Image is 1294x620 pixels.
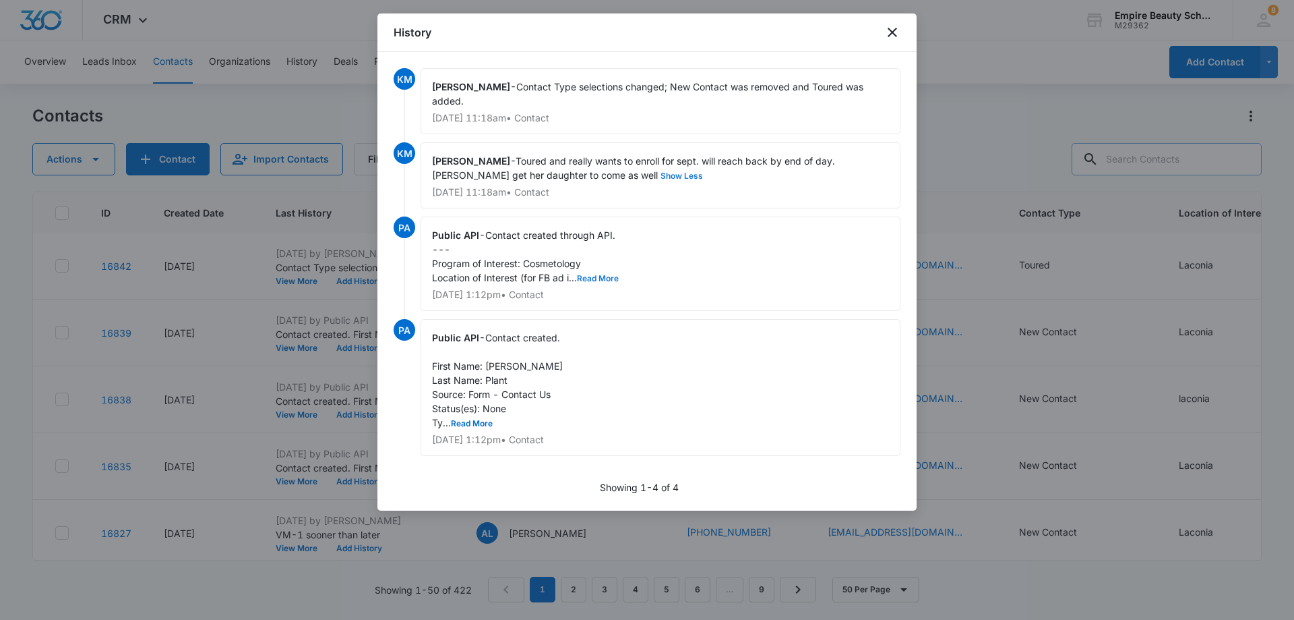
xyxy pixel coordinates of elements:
span: [PERSON_NAME] [432,81,510,92]
span: KM [394,142,415,164]
button: Show Less [658,172,706,180]
div: - [421,142,900,208]
span: Toured and really wants to enroll for sept. will reach back by end of day. [PERSON_NAME] get her ... [432,155,838,181]
p: [DATE] 11:18am • Contact [432,113,889,123]
span: Contact Type selections changed; New Contact was removed and Toured was added. [432,81,866,107]
span: Public API [432,229,479,241]
span: PA [394,217,415,238]
span: Public API [432,332,479,343]
button: Read More [577,275,619,283]
span: PA [394,319,415,341]
div: - [421,319,900,456]
span: Contact created. First Name: [PERSON_NAME] Last Name: Plant Source: Form - Contact Us Status(es):... [432,332,563,428]
p: [DATE] 1:12pm • Contact [432,290,889,300]
button: close [884,24,900,40]
button: Read More [451,420,493,428]
span: Contact created through API. --- Program of Interest: Cosmetology Location of Interest (for FB ad... [432,229,619,283]
div: - [421,217,900,311]
p: [DATE] 11:18am • Contact [432,188,889,197]
h1: History [394,24,431,40]
p: Showing 1-4 of 4 [600,480,679,495]
span: KM [394,68,415,90]
div: - [421,68,900,134]
p: [DATE] 1:12pm • Contact [432,435,889,445]
span: [PERSON_NAME] [432,155,510,167]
